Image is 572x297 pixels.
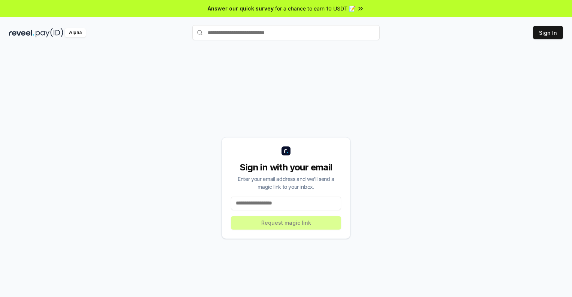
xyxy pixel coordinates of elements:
[231,175,341,191] div: Enter your email address and we’ll send a magic link to your inbox.
[282,146,290,155] img: logo_small
[208,4,274,12] span: Answer our quick survey
[231,161,341,173] div: Sign in with your email
[533,26,563,39] button: Sign In
[65,28,86,37] div: Alpha
[275,4,355,12] span: for a chance to earn 10 USDT 📝
[36,28,63,37] img: pay_id
[9,28,34,37] img: reveel_dark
